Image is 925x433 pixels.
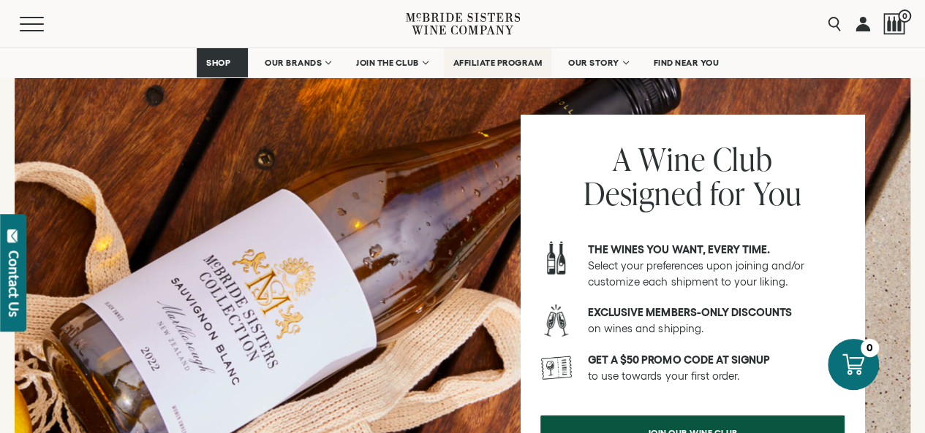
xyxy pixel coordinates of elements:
span: Designed [584,172,703,215]
div: 0 [861,339,879,357]
strong: Exclusive members-only discounts [588,306,792,318]
a: OUR STORY [559,48,637,77]
a: OUR BRANDS [255,48,339,77]
span: SHOP [206,58,231,68]
span: OUR STORY [568,58,619,68]
span: 0 [898,9,911,23]
span: A [612,137,631,180]
p: Select your preferences upon joining and/or customize each shipment to your liking. [588,242,845,290]
span: for [709,172,746,215]
button: Mobile Menu Trigger [20,17,72,31]
a: JOIN THE CLUB [347,48,437,77]
span: Wine [638,137,705,180]
a: SHOP [197,48,248,77]
span: Club [712,137,772,180]
div: Contact Us [7,250,21,317]
span: FIND NEAR YOU [654,58,720,68]
a: AFFILIATE PROGRAM [444,48,552,77]
span: AFFILIATE PROGRAM [453,58,543,68]
span: JOIN THE CLUB [356,58,419,68]
strong: The wines you want, every time. [588,243,770,256]
p: to use towards your first order. [588,352,845,384]
span: OUR BRANDS [265,58,322,68]
p: on wines and shipping. [588,304,845,337]
strong: GET A $50 PROMO CODE AT SIGNUP [588,353,770,366]
a: FIND NEAR YOU [644,48,729,77]
span: You [753,172,802,215]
